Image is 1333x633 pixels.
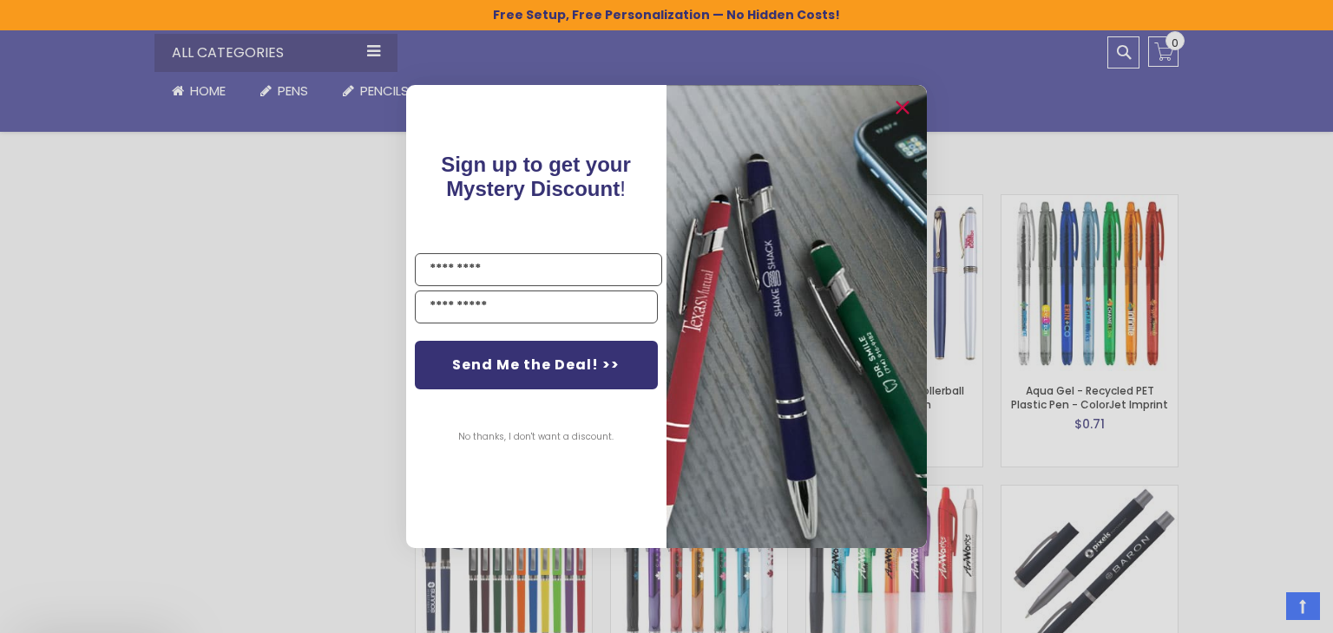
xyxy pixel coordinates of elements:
[450,415,623,459] button: No thanks, I don't want a discount.
[889,94,916,121] button: Close dialog
[442,153,632,200] span: Sign up to get your Mystery Discount
[666,85,927,547] img: pop-up-image
[415,341,658,389] button: Send Me the Deal! >>
[442,153,632,200] span: !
